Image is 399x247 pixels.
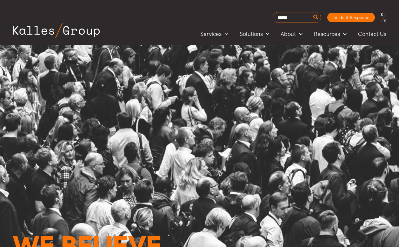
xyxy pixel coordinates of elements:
a: ServicesMenu Toggle [195,29,234,39]
span: Contact Us [358,29,386,39]
span: Menu Toggle [222,29,228,39]
nav: Primary Site Navigation [195,29,393,39]
span: Services [200,29,222,39]
span: Solutions [240,29,263,39]
span: Menu Toggle [296,29,303,39]
span: About [281,29,296,39]
span: Menu Toggle [340,29,347,39]
button: Search [312,12,320,23]
a: SolutionsMenu Toggle [234,29,275,39]
a: Incident Response [327,13,375,22]
span: Menu Toggle [263,29,269,39]
a: AboutMenu Toggle [275,29,308,39]
a: Contact Us [352,29,393,39]
a: ResourcesMenu Toggle [308,29,352,39]
span: Resources [314,29,340,39]
img: Kalles Group [13,23,100,38]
